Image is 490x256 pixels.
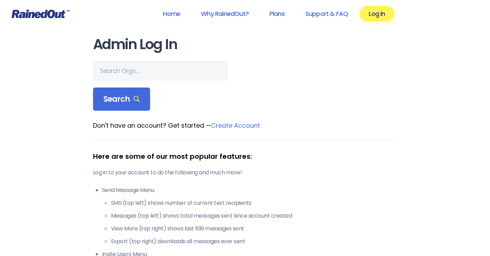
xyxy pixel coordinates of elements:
li: Export (top right) downloads all messages ever sent [111,237,397,246]
div: Search [93,88,150,111]
li: View More (top right) shows last 999 messages sent [111,225,397,233]
a: Support & FAQ [296,6,357,21]
li: Messages (top left) shows total messages sent since account created [111,212,397,220]
span: Search [103,94,140,104]
h1: Admin Log In [93,37,397,52]
a: Why RainedOut? [192,6,258,21]
p: Log in to your account to do the following and much more! [93,168,397,177]
a: Home [154,6,189,21]
a: Log In [360,6,394,21]
a: Plans [260,6,294,21]
a: Create Account [211,121,260,130]
li: SMS (top left) shows number of current text recipients [111,199,397,207]
input: Search Orgs… [93,61,227,81]
div: Here are some of our most popular features: [93,151,397,162]
li: Send Message Menu [102,186,397,246]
